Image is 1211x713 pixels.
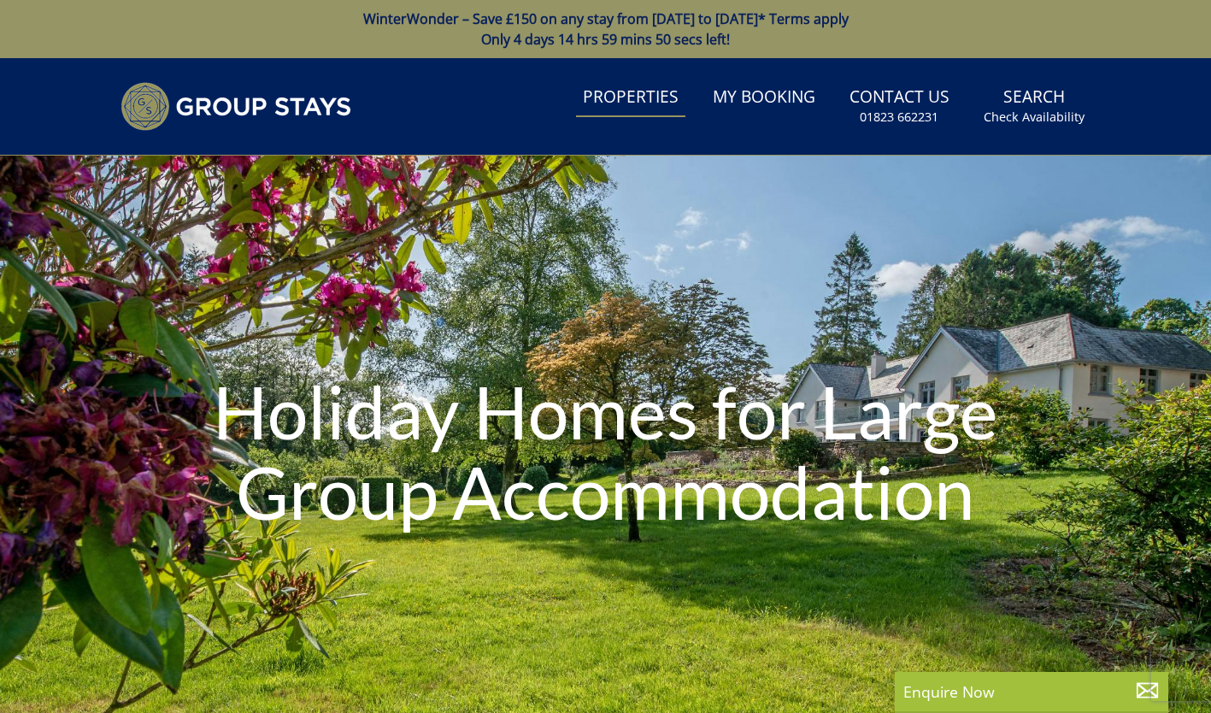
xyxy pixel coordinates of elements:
[182,338,1030,566] h1: Holiday Homes for Large Group Accommodation
[977,79,1091,134] a: SearchCheck Availability
[860,109,938,126] small: 01823 662231
[706,79,822,117] a: My Booking
[481,30,730,49] span: Only 4 days 14 hrs 59 mins 50 secs left!
[121,82,351,131] img: Group Stays
[843,79,956,134] a: Contact Us01823 662231
[984,109,1085,126] small: Check Availability
[576,79,685,117] a: Properties
[903,681,1160,703] p: Enquire Now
